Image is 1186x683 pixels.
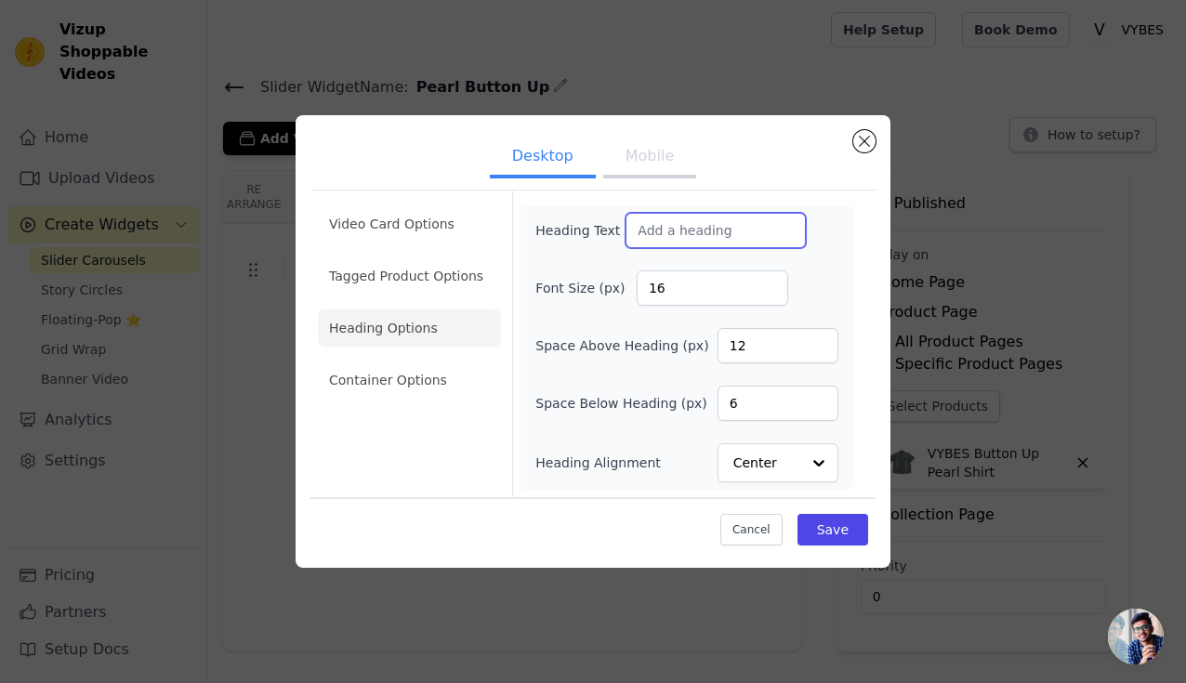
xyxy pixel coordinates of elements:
[535,221,626,240] label: Heading Text
[318,205,501,243] li: Video Card Options
[720,514,783,545] button: Cancel
[603,138,696,178] button: Mobile
[535,336,708,355] label: Space Above Heading (px)
[535,279,637,297] label: Font Size (px)
[626,213,806,248] input: Add a heading
[318,309,501,347] li: Heading Options
[535,394,707,413] label: Space Below Heading (px)
[797,514,868,545] button: Save
[490,138,596,178] button: Desktop
[535,453,664,472] label: Heading Alignment
[318,257,501,295] li: Tagged Product Options
[853,130,876,152] button: Close modal
[1108,609,1164,664] div: Open chat
[318,361,501,399] li: Container Options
